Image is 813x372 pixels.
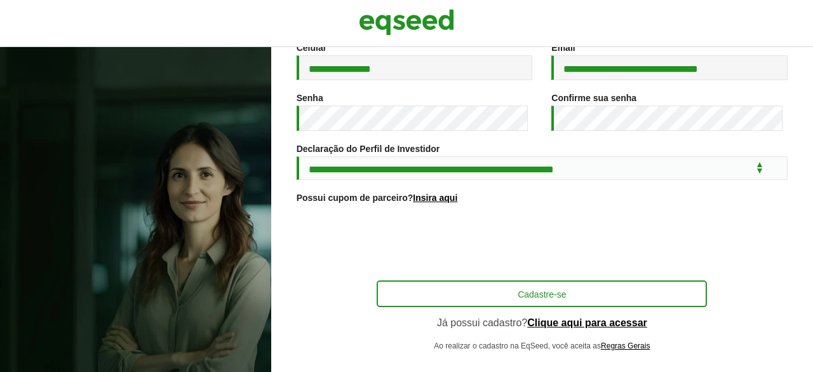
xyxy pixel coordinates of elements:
label: Celular [297,43,326,52]
p: Ao realizar o cadastro na EqSeed, você aceita as [377,341,707,350]
label: Possui cupom de parceiro? [297,193,458,202]
a: Insira aqui [413,193,457,202]
label: Confirme sua senha [551,93,636,102]
label: Declaração do Perfil de Investidor [297,144,440,153]
a: Clique aqui para acessar [527,318,647,328]
iframe: reCAPTCHA [445,218,638,268]
label: Senha [297,93,323,102]
button: Cadastre-se [377,280,707,307]
p: Já possui cadastro? [377,317,707,329]
label: Email [551,43,575,52]
img: EqSeed Logo [359,6,454,38]
a: Regras Gerais [601,342,650,350]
